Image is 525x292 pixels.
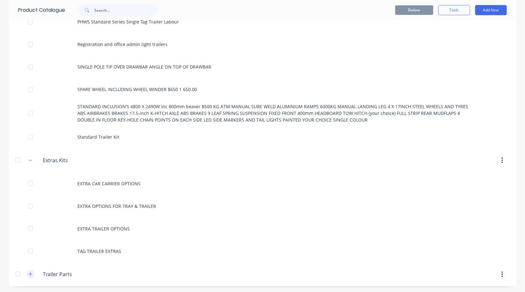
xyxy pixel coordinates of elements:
div: EXTRA OPTIONS FOR TRAY & TRAILER [9,195,516,217]
input: Enter category name [43,270,118,278]
button: Add New [475,5,507,15]
input: Search... [95,4,157,17]
div: EXTRA CAR CARRIER OPTIONS [9,172,516,195]
div: STANDARD INCLUSION’S 4800 X 2490W inc 800mm beaver 8500 KG ATM MANUAL SURE WELD ALUMINIUM RAMPS 6... [9,101,516,126]
div: SINGLE POLE TIP OVER DRAWBAR ANGLE ON TOP OF DRAWBAR [9,56,516,78]
div: PHWS Standard Series Single Tag Trailer Labour [9,10,516,33]
div: SPARE WHEEL INCLUDING WHEEL WINDER $650 1 650.00 [9,78,516,101]
button: Delete [395,5,433,15]
div: Registration and office admin light trailers [9,33,516,56]
button: Tools [438,5,470,15]
input: Enter category name [43,156,118,164]
div: Standard Trailer Kit [9,126,516,148]
div: TAG TRAILER EXTRAS [9,240,516,262]
div: EXTRA TRAILER OPTIONS [9,217,516,240]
